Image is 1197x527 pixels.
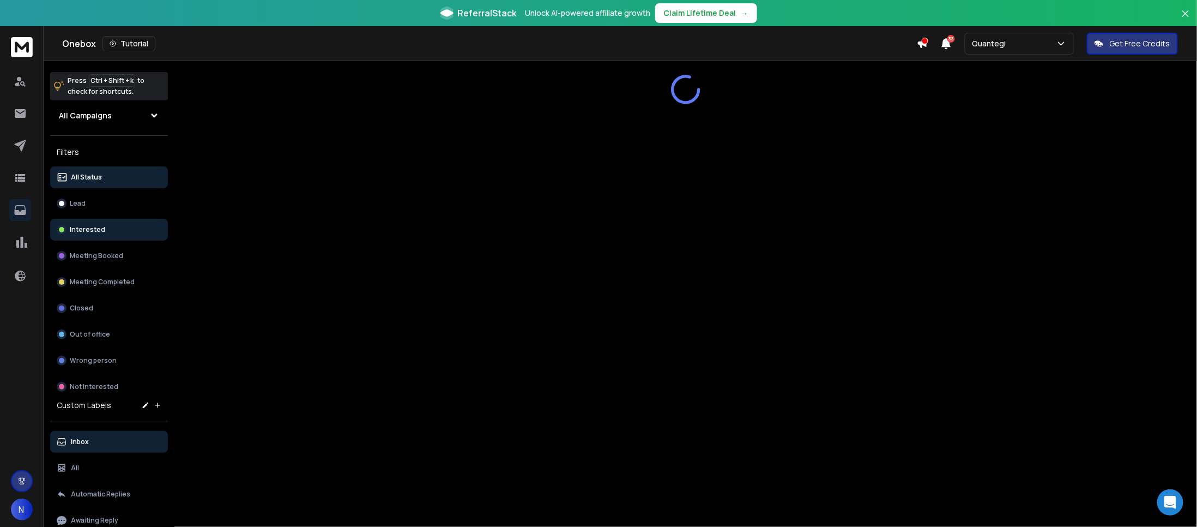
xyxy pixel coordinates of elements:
[50,297,168,319] button: Closed
[50,166,168,188] button: All Status
[50,483,168,505] button: Automatic Replies
[50,457,168,479] button: All
[50,376,168,398] button: Not Interested
[741,8,748,19] span: →
[50,350,168,372] button: Wrong person
[62,36,917,51] div: Onebox
[50,271,168,293] button: Meeting Completed
[50,219,168,241] button: Interested
[50,431,168,453] button: Inbox
[11,499,33,520] button: N
[70,330,110,339] p: Out of office
[70,199,86,208] p: Lead
[1087,33,1178,55] button: Get Free Credits
[50,145,168,160] h3: Filters
[59,110,112,121] h1: All Campaigns
[50,324,168,345] button: Out of office
[71,173,102,182] p: All Status
[71,464,79,472] p: All
[102,36,155,51] button: Tutorial
[50,245,168,267] button: Meeting Booked
[1178,7,1193,33] button: Close banner
[1157,489,1183,516] div: Open Intercom Messenger
[70,278,135,286] p: Meeting Completed
[972,38,1010,49] p: Quantegi
[458,7,517,20] span: ReferralStack
[70,304,93,313] p: Closed
[947,35,955,43] span: 33
[655,3,757,23] button: Claim Lifetime Deal→
[57,400,111,411] h3: Custom Labels
[70,225,105,234] p: Interested
[525,8,651,19] p: Unlock AI-powered affiliate growth
[50,193,168,214] button: Lead
[70,356,117,365] p: Wrong person
[68,75,144,97] p: Press to check for shortcuts.
[70,382,118,391] p: Not Interested
[71,516,118,525] p: Awaiting Reply
[89,74,135,87] span: Ctrl + Shift + k
[50,105,168,127] button: All Campaigns
[1110,38,1170,49] p: Get Free Credits
[70,251,123,260] p: Meeting Booked
[71,490,130,499] p: Automatic Replies
[71,438,89,446] p: Inbox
